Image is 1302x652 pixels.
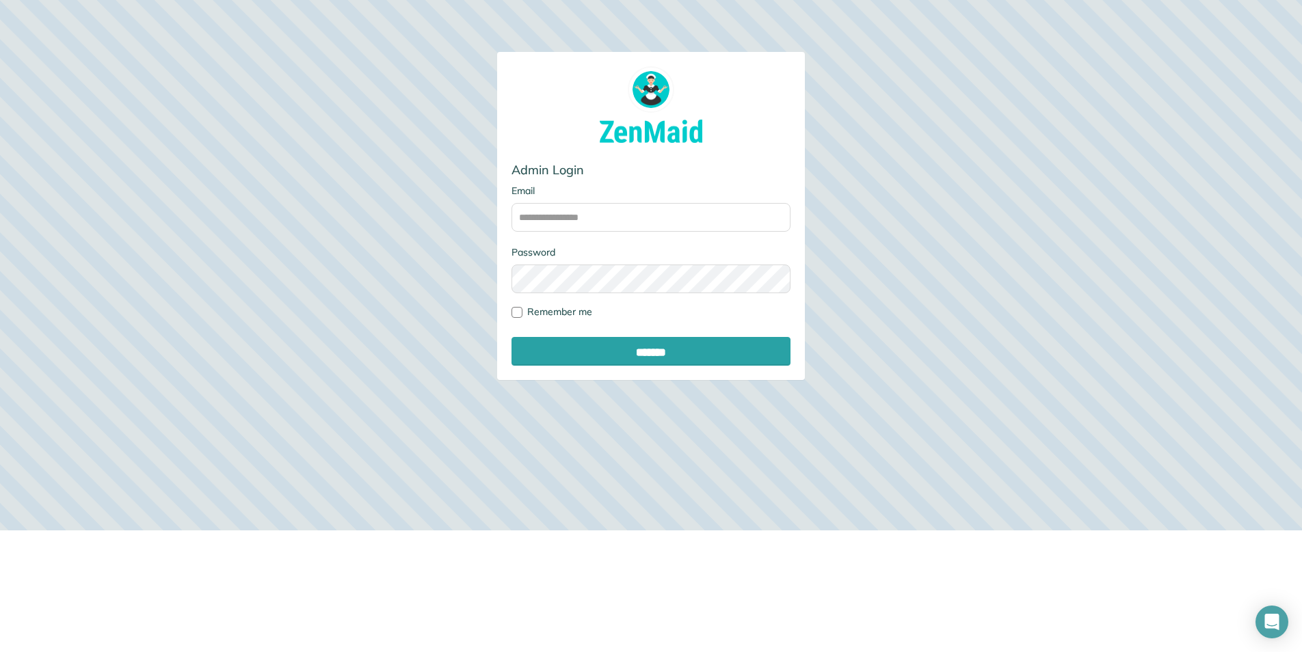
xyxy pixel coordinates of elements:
[628,66,674,113] img: zenmaid_logo_round_1024px-f83841f553c80fb00d10b2e5adc95d57e2fed014ed32aeeeca2fcdb6e1dc3d85.png
[511,245,790,259] label: Password
[600,120,702,143] img: ZenMaid
[527,305,592,318] span: Remember me
[511,163,790,177] h3: Admin Login
[1255,606,1288,638] div: Open Intercom Messenger
[511,184,790,198] label: Email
